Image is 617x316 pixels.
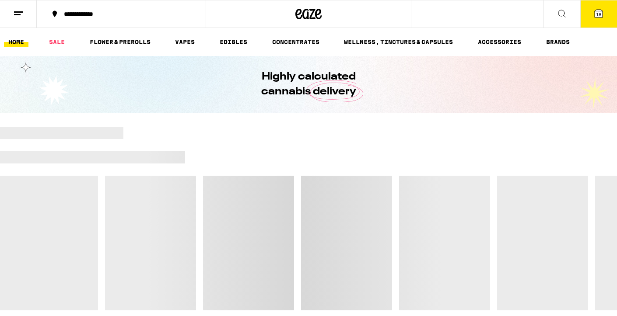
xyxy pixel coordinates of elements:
[542,37,574,47] button: BRANDS
[340,37,457,47] a: WELLNESS, TINCTURES & CAPSULES
[85,37,155,47] a: FLOWER & PREROLLS
[4,37,28,47] a: HOME
[596,12,601,17] span: 18
[45,37,69,47] a: SALE
[171,37,199,47] a: VAPES
[580,0,617,28] button: 18
[215,37,252,47] a: EDIBLES
[236,69,381,99] h1: Highly calculated cannabis delivery
[473,37,526,47] a: ACCESSORIES
[268,37,324,47] a: CONCENTRATES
